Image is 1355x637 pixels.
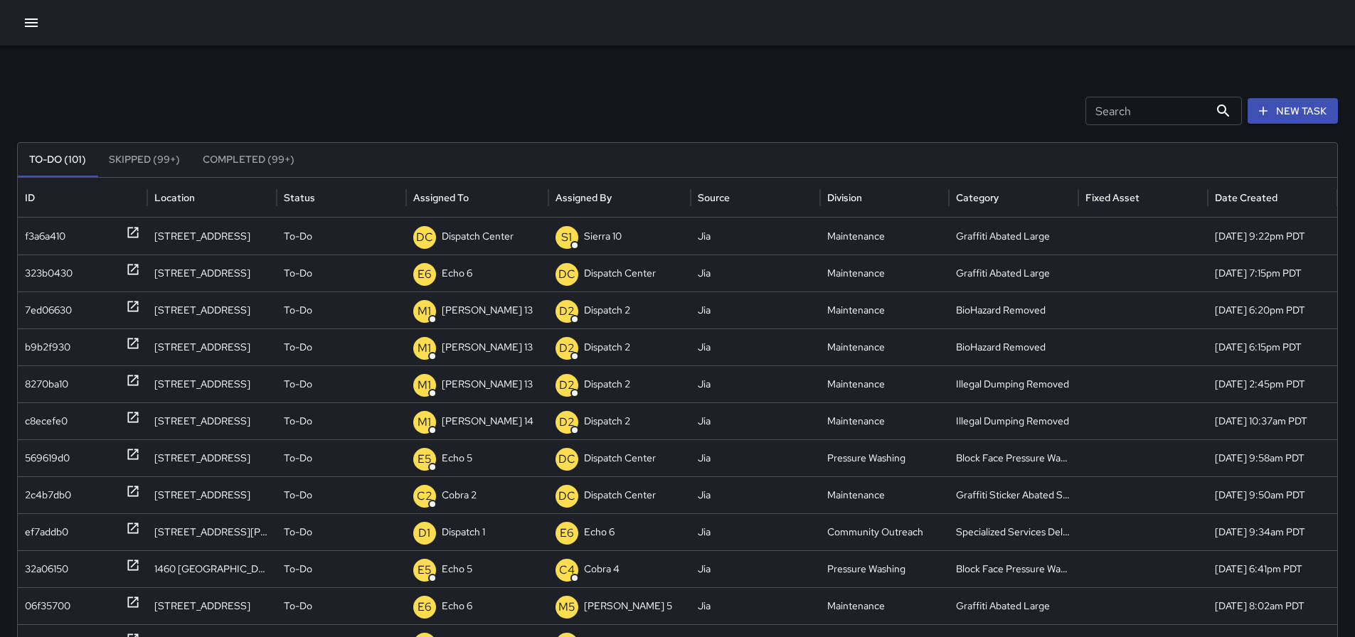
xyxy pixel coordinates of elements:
div: Maintenance [820,218,950,255]
div: 2295 Broadway [147,476,277,513]
div: 435 19th Street [147,365,277,402]
p: Dispatch 1 [442,514,485,550]
div: BioHazard Removed [949,328,1078,365]
p: Echo 5 [442,440,472,476]
div: BioHazard Removed [949,291,1078,328]
p: Echo 6 [584,514,615,550]
div: Division [827,191,862,204]
p: E5 [418,562,432,579]
p: M5 [558,599,575,616]
div: Graffiti Sticker Abated Small [949,476,1078,513]
p: DC [558,488,575,505]
p: Dispatch 2 [584,292,630,328]
div: Jia [691,550,820,587]
div: 8270ba10 [25,366,68,402]
div: 32a06150 [25,551,68,587]
div: Illegal Dumping Removed [949,402,1078,439]
p: Dispatch Center [584,477,656,513]
div: Assigned By [556,191,612,204]
div: Community Outreach [820,513,950,550]
p: DC [416,229,433,246]
div: Graffiti Abated Large [949,218,1078,255]
div: 10/10/2025, 2:45pm PDT [1208,365,1337,402]
p: C2 [417,488,432,505]
div: Graffiti Abated Large [949,587,1078,624]
div: 423 7th Street [147,402,277,439]
p: To-Do [284,292,312,328]
div: Location [154,191,195,204]
p: E6 [418,599,432,616]
div: 10/10/2025, 7:15pm PDT [1208,255,1337,291]
p: [PERSON_NAME] 14 [442,403,533,439]
p: To-Do [284,255,312,291]
div: Source [698,191,730,204]
p: Dispatch 2 [584,366,630,402]
p: To-Do [284,366,312,402]
p: [PERSON_NAME] 5 [584,588,672,624]
p: Cobra 4 [584,551,620,587]
div: 10/9/2025, 8:02am PDT [1208,587,1337,624]
p: Cobra 2 [442,477,477,513]
p: Sierra 10 [584,218,622,255]
div: Maintenance [820,587,950,624]
p: Dispatch Center [442,218,514,255]
p: M1 [418,340,431,357]
p: To-Do [284,514,312,550]
div: Illegal Dumping Removed [949,365,1078,402]
p: M1 [418,377,431,394]
div: Status [284,191,315,204]
div: 1225 Franklin Street [147,328,277,365]
div: 435 19th Street [147,255,277,291]
p: M1 [418,414,431,431]
p: To-Do [284,551,312,587]
div: Maintenance [820,476,950,513]
button: New Task [1248,98,1338,124]
div: 2295 Broadway [147,587,277,624]
div: Jia [691,402,820,439]
p: To-Do [284,588,312,624]
div: 323b0430 [25,255,73,291]
p: Dispatch Center [584,440,656,476]
div: 06f35700 [25,588,70,624]
div: Jia [691,365,820,402]
div: 10/10/2025, 6:20pm PDT [1208,291,1337,328]
div: Jia [691,439,820,476]
p: E6 [560,525,574,542]
p: D2 [559,303,575,320]
p: D2 [559,414,575,431]
div: Jia [691,513,820,550]
div: Jia [691,255,820,291]
div: 1624 Franklin Street [147,291,277,328]
p: To-Do [284,403,312,439]
div: Date Created [1215,191,1277,204]
p: Dispatch Center [584,255,656,291]
p: [PERSON_NAME] 13 [442,329,533,365]
p: DC [558,266,575,283]
div: Jia [691,587,820,624]
p: DC [558,451,575,468]
p: E5 [418,451,432,468]
div: Graffiti Abated Large [949,255,1078,291]
p: C4 [559,562,575,579]
div: Pressure Washing [820,439,950,476]
div: Jia [691,476,820,513]
div: Specialized Services Delivered [949,513,1078,550]
div: 10/10/2025, 9:34am PDT [1208,513,1337,550]
p: To-Do [284,329,312,365]
div: b9b2f930 [25,329,70,365]
div: f3a6a410 [25,218,65,255]
div: 7ed06630 [25,292,72,328]
p: To-Do [284,440,312,476]
p: [PERSON_NAME] 13 [442,366,533,402]
div: 10/10/2025, 9:58am PDT [1208,439,1337,476]
p: Dispatch 2 [584,329,630,365]
div: ID [25,191,35,204]
p: Echo 6 [442,255,472,291]
div: 2216 Broadway [147,439,277,476]
div: 10/9/2025, 6:41pm PDT [1208,550,1337,587]
div: Maintenance [820,255,950,291]
div: Block Face Pressure Washed [949,439,1078,476]
p: S1 [561,229,572,246]
div: 1951 Telegraph Avenue [147,218,277,255]
button: To-Do (101) [18,143,97,177]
